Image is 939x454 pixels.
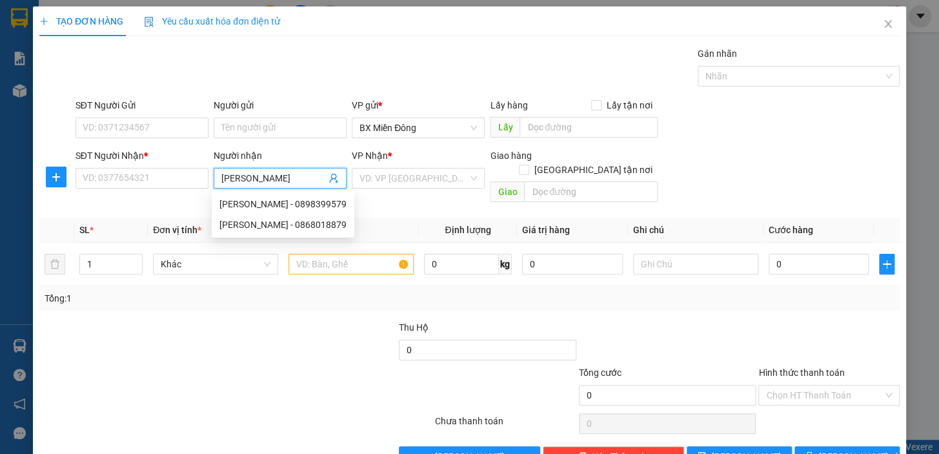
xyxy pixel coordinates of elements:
li: VP BX [PERSON_NAME] [89,55,172,83]
span: plus [46,172,66,182]
span: VP Nhận [352,150,388,161]
button: delete [45,254,65,274]
div: ANNA HUỲNH - 0898399579 [212,194,354,214]
div: SĐT Người Gửi [76,98,208,112]
span: environment [6,72,15,81]
b: [PERSON_NAME] [100,85,169,96]
span: Tổng cước [579,367,621,378]
span: BX Miền Đông [359,118,477,138]
span: Lấy [490,117,520,138]
label: Gán nhãn [698,48,737,59]
span: Giá trị hàng [522,225,570,235]
button: plus [46,167,66,187]
button: Close [870,6,906,43]
span: Lấy hàng [490,100,527,110]
div: SĐT Người Nhận [76,149,208,163]
span: Cước hàng [769,225,813,235]
th: Ghi chú [628,218,763,243]
img: icon [144,17,154,27]
span: Định lượng [445,225,490,235]
span: Giao hàng [490,150,531,161]
span: close [883,19,893,29]
span: Thu Hộ [399,322,429,333]
input: Dọc đường [524,181,658,202]
span: Đơn vị tính [153,225,201,235]
span: Lấy tận nơi [601,98,658,112]
span: Yêu cầu xuất hóa đơn điện tử [144,16,280,26]
span: plus [880,259,894,269]
div: [PERSON_NAME] - 0868018879 [219,218,347,232]
div: VY HUỲNH - 0868018879 [212,214,354,235]
input: Dọc đường [520,117,658,138]
span: Giao [490,181,524,202]
span: kg [499,254,512,274]
span: user-add [328,173,339,183]
li: Tân Anh [6,6,187,31]
label: Hình thức thanh toán [758,367,844,378]
div: Người nhận [214,149,347,163]
input: 0 [522,254,623,274]
div: Tổng: 1 [45,291,363,305]
div: Người gửi [214,98,347,112]
span: plus [39,17,48,26]
span: SL [79,225,90,235]
span: Khác [161,254,270,274]
span: [GEOGRAPHIC_DATA] tận nơi [529,163,658,177]
li: VP BX Miền Đông [6,55,89,69]
span: environment [89,86,98,95]
div: VP gửi [352,98,485,112]
input: Ghi Chú [633,254,758,274]
span: TẠO ĐƠN HÀNG [39,16,123,26]
div: [PERSON_NAME] - 0898399579 [219,197,347,211]
input: VD: Bàn, Ghế [288,254,414,274]
button: plus [879,254,894,274]
div: Chưa thanh toán [434,414,578,437]
b: Dãy 3 A6 trong BXMĐ cũ [6,71,77,96]
img: logo.jpg [6,6,52,52]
